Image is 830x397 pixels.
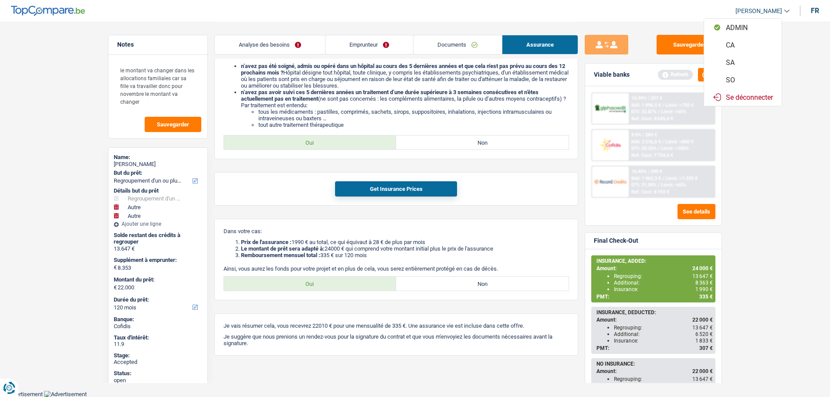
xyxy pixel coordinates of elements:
[114,257,200,264] label: Supplément à emprunter:
[658,109,660,115] span: /
[662,176,664,181] span: /
[695,286,713,292] span: 1 990 €
[704,71,782,88] button: SO
[11,6,85,16] img: TopCompare Logo
[631,132,657,138] div: 9.9% | 284 €
[114,352,202,359] div: Stage:
[631,139,661,145] span: NAI: 2 216,6 €
[699,345,713,351] span: 307 €
[631,116,673,122] div: Ref. Cost: 8 645,4 €
[396,277,569,291] label: Non
[661,182,686,188] span: Limit: <65%
[662,139,664,145] span: /
[811,7,819,15] div: fr
[692,325,713,331] span: 13 647 €
[335,181,457,197] button: Get Insurance Prices
[661,146,689,151] span: Limit: <100%
[114,296,200,303] label: Durée du prêt:
[114,341,202,348] div: 11.9
[695,338,713,344] span: 1 833 €
[241,245,325,252] b: Le montant de prêt sera adapté à:
[114,370,202,377] div: Status:
[224,333,569,346] p: Je suggère que nous prenions un rendez-vous pour la signature du contrat et que vous m'envoyiez l...
[728,4,789,18] a: [PERSON_NAME]
[695,331,713,337] span: 6 520 €
[631,146,657,151] span: DTI: 29.25%
[325,35,413,54] a: Emprunteur
[631,153,673,158] div: Ref. Cost: 7 734,6 €
[114,284,117,291] span: €
[224,265,569,272] p: Ainsi, vous aurez les fonds pour votre projet et en plus de cela, vous serez entièrement protégé ...
[662,102,664,108] span: /
[678,204,715,219] button: See details
[241,89,569,128] li: (ne sont pas concernés : les compléments alimentaires, la pilule ou d’autres moyens contraceptifs...
[735,7,782,15] span: [PERSON_NAME]
[114,264,117,271] span: €
[692,368,713,374] span: 22 000 €
[114,316,202,323] div: Banque:
[631,189,669,195] div: Ref. Cost: 8 193 €
[695,280,713,286] span: 8 363 €
[117,41,199,48] h5: Notes
[699,294,713,300] span: 335 €
[704,88,782,106] button: Se déconnecter
[665,102,694,108] span: Limit: >750 €
[241,63,565,76] b: n’avez pas été soigné, admis ou opéré dans un hôpital au cours des 5 dernières années et que cela...
[596,317,713,323] div: Amount:
[658,146,660,151] span: /
[224,277,396,291] label: Oui
[631,102,661,108] span: NAI: 1 896,5 €
[114,276,200,283] label: Montant du prêt:
[224,228,569,234] p: Dans votre cas:
[704,36,782,54] button: CA
[114,187,202,194] div: Détails but du prêt
[704,19,782,36] button: ADMIN
[631,169,662,174] div: 10.45% | 290 €
[241,89,539,102] b: n’avez pas avoir suivi ces 5 dernières années un traitement d’une durée supérieure à 3 semaines c...
[241,252,569,258] li: 335 € sur 120 mois
[258,109,569,122] li: tous les médicaments : pastilles, comprimés, sachets, sirops, suppositoires, inhalations, injecti...
[145,117,201,132] button: Sauvegarder
[596,265,713,271] div: Amount:
[658,70,693,79] div: Refresh
[224,322,569,329] p: Je vais résumer cela, vous recevrez 22010 € pour une mensualité de 335 €. Une assurance vie est i...
[114,323,202,330] div: Cofidis
[661,109,686,115] span: Limit: <65%
[596,258,713,264] div: INSURANCE, ADDED:
[596,345,713,351] div: PMT:
[594,71,630,78] div: Viable banks
[665,176,698,181] span: Limit: >1.333 €
[114,377,202,384] div: open
[396,136,569,149] label: Non
[594,137,627,153] img: Cofidis
[114,154,202,161] div: Name:
[631,182,657,188] span: DTI: 31.98%
[631,109,657,115] span: DTI: 32.87%
[631,176,661,181] span: NAI: 1 962,3 €
[114,359,202,366] div: Accepted
[614,286,713,292] div: Insurance:
[502,35,578,54] a: Assurance
[241,239,291,245] b: Prix de l'assurance :
[596,294,713,300] div: PMT:
[614,273,713,279] div: Regrouping:
[596,361,713,367] div: NO INSURANCE:
[241,252,320,258] b: Remboursement mensuel total :
[614,383,713,389] div: Additional:
[692,317,713,323] span: 22 000 €
[114,170,200,176] label: But du prêt:
[614,280,713,286] div: Additional:
[614,331,713,337] div: Additional:
[241,245,569,252] li: 24000 € qui comprend votre montant initial plus le prix de l'assurance
[114,334,202,341] div: Taux d'intérêt:
[614,338,713,344] div: Insurance:
[631,95,662,101] div: 10.99% | 297 €
[704,54,782,71] button: SA
[258,122,569,128] li: tout autre traitement thérapeutique
[692,265,713,271] span: 24 000 €
[596,368,713,374] div: Amount:
[215,35,325,54] a: Analyse des besoins
[241,239,569,245] li: 1990 € au total, ce qui équivaut à 28 € de plus par mois
[594,173,627,190] img: Record Credits
[114,221,202,227] div: Ajouter une ligne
